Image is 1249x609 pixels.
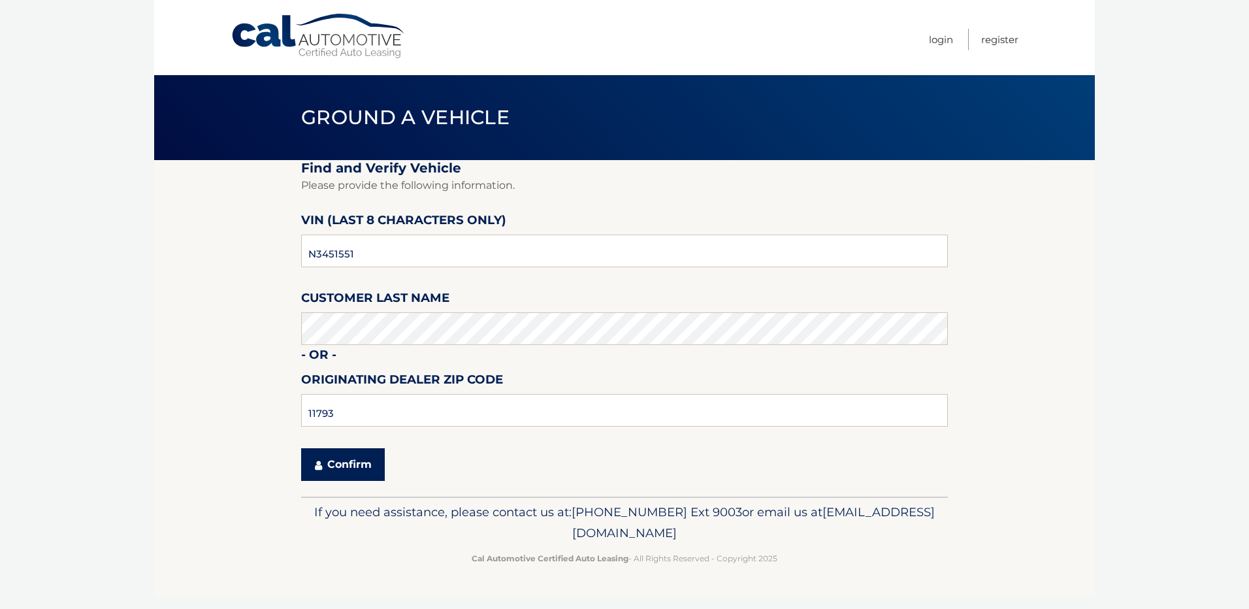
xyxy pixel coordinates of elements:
span: Ground a Vehicle [301,105,510,129]
h2: Find and Verify Vehicle [301,160,948,176]
p: - All Rights Reserved - Copyright 2025 [310,551,939,565]
a: Login [929,29,953,50]
p: If you need assistance, please contact us at: or email us at [310,502,939,544]
label: Customer Last Name [301,288,449,312]
label: - or - [301,345,336,369]
a: Register [981,29,1018,50]
label: VIN (last 8 characters only) [301,210,506,235]
label: Originating Dealer Zip Code [301,370,503,394]
span: [PHONE_NUMBER] Ext 9003 [572,504,742,519]
button: Confirm [301,448,385,481]
a: Cal Automotive [231,13,407,59]
strong: Cal Automotive Certified Auto Leasing [472,553,628,563]
p: Please provide the following information. [301,176,948,195]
